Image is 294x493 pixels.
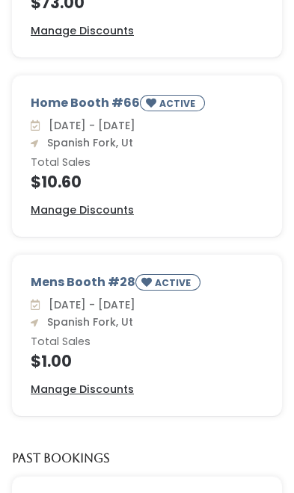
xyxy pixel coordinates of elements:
u: Manage Discounts [31,202,134,217]
a: Manage Discounts [31,23,134,39]
a: Manage Discounts [31,202,134,218]
div: Mens Booth #28 [31,273,263,297]
a: Manage Discounts [31,382,134,397]
small: ACTIVE [155,276,194,289]
h6: Total Sales [31,336,263,348]
h4: $1.00 [31,353,263,370]
span: Spanish Fork, Ut [41,135,133,150]
span: [DATE] - [DATE] [43,297,135,312]
span: Spanish Fork, Ut [41,314,133,329]
div: Home Booth #66 [31,94,263,117]
h5: Past Bookings [12,452,110,465]
h6: Total Sales [31,157,263,169]
h4: $10.60 [31,173,263,190]
span: [DATE] - [DATE] [43,118,135,133]
small: ACTIVE [159,97,198,110]
u: Manage Discounts [31,23,134,38]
